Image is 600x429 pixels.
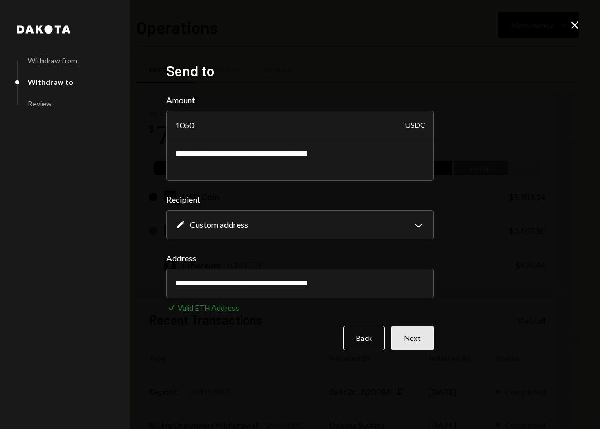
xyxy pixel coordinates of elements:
label: Address [166,252,434,265]
h2: Send to [166,61,434,81]
label: Amount [166,94,434,106]
div: Valid ETH Address [178,302,239,313]
div: Withdraw from [28,56,77,65]
button: Back [343,326,385,350]
div: Review [28,99,52,108]
label: Recipient [166,193,434,206]
button: Next [391,326,434,350]
div: USDC [405,111,425,140]
div: Withdraw to [28,78,73,86]
input: Enter amount [166,111,434,140]
button: Recipient [166,210,434,239]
